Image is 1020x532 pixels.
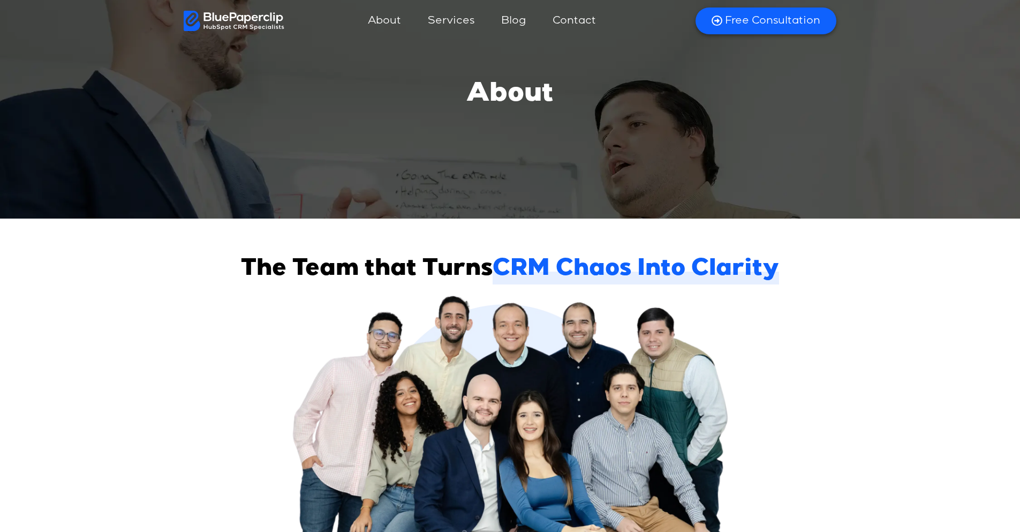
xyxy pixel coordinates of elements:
[184,11,285,31] img: BluePaperClip Logo White
[542,8,607,34] a: Contact
[241,256,779,284] h2: The Team that Turns
[284,8,682,34] nav: Menu
[357,8,412,34] a: About
[725,14,820,28] span: Free Consultation
[417,8,485,34] a: Services
[466,79,554,111] h1: About
[490,8,537,34] a: Blog
[696,8,836,34] a: Free Consultation
[493,256,779,284] span: CRM Chaos Into Clarity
